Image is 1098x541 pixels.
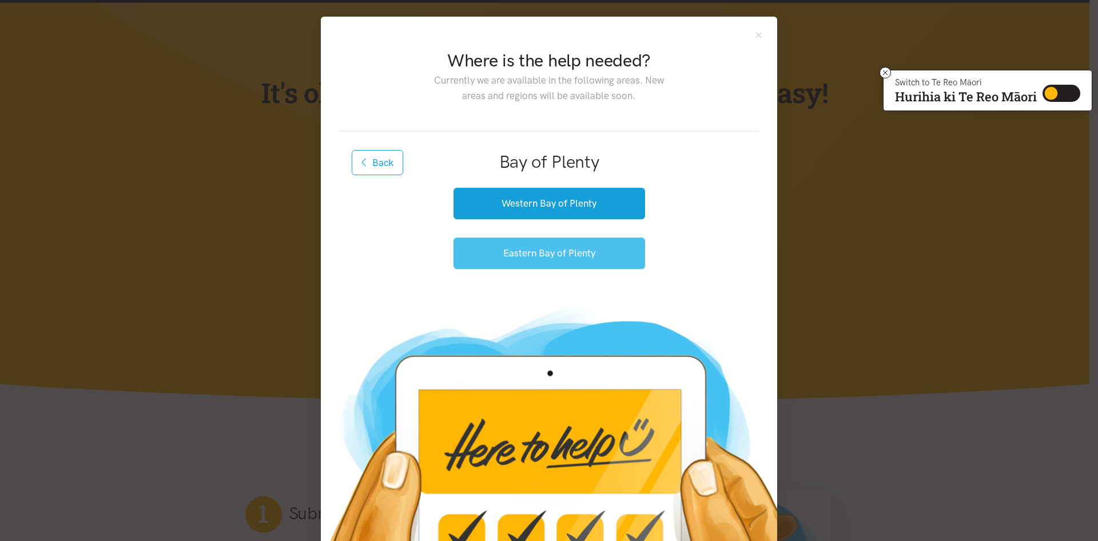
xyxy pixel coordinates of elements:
[895,92,1037,102] p: Hurihia ki Te Reo Māori
[425,73,673,104] p: Currently we are available in the following areas. New areas and regions will be available soon.
[352,150,403,175] button: Back
[754,30,763,40] button: Close
[453,238,645,269] button: Eastern Bay of Plenty
[425,49,673,73] h2: Where is the help needed?
[895,79,1037,86] p: Switch to Te Reo Māori
[357,150,741,174] h2: Bay of Plenty
[453,188,645,219] button: Western Bay of Plenty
